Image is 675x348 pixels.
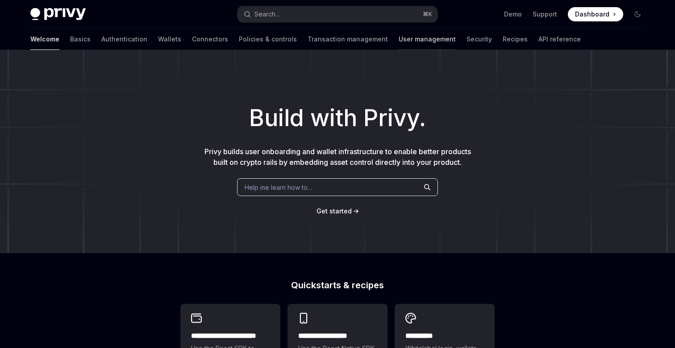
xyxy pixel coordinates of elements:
a: API reference [538,29,581,50]
span: Dashboard [575,10,609,19]
button: Search...⌘K [237,6,437,22]
h2: Quickstarts & recipes [180,281,495,290]
a: Security [467,29,492,50]
a: Policies & controls [239,29,297,50]
a: Transaction management [308,29,388,50]
a: User management [399,29,456,50]
span: Help me learn how to… [245,183,312,192]
a: Recipes [503,29,528,50]
a: Demo [504,10,522,19]
a: Support [533,10,557,19]
a: Authentication [101,29,147,50]
a: Get started [317,207,352,216]
img: dark logo [30,8,86,20]
span: Privy builds user onboarding and wallet infrastructure to enable better products built on crypto ... [204,147,471,167]
a: Connectors [192,29,228,50]
div: Search... [254,9,279,20]
a: Basics [70,29,91,50]
span: ⌘ K [423,11,432,18]
a: Welcome [30,29,59,50]
span: Get started [317,207,352,215]
button: Toggle dark mode [630,7,645,21]
a: Wallets [158,29,181,50]
a: Dashboard [568,7,623,21]
h1: Build with Privy. [14,101,661,135]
